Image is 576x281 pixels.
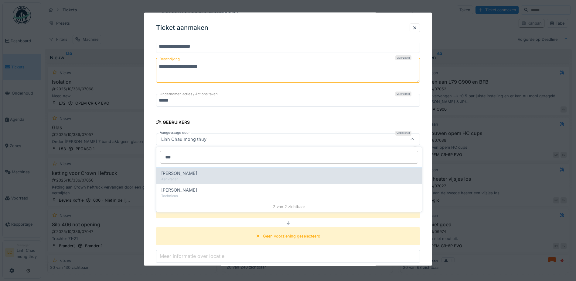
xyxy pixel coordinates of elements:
label: Ondernomen acties / Actions taken [158,92,219,97]
div: Verplicht [395,92,411,96]
label: Meer informatie over locatie [158,252,226,260]
div: Verplicht [395,55,411,60]
span: [PERSON_NAME] [161,170,197,177]
h3: Ticket aanmaken [156,24,208,32]
div: Aanvrager [161,177,417,182]
label: Verwachte einddatum [160,265,199,271]
label: Beschrijving [158,55,181,63]
span: [PERSON_NAME] [161,187,197,193]
div: Gebruikers [156,118,190,128]
div: 2 van 2 zichtbaar [156,201,422,212]
div: Verplicht [395,130,411,135]
div: Linh Chau mong thuy [159,136,209,142]
div: Geen voorziening geselecteerd [263,233,320,239]
label: Aangevraagd door [158,130,191,135]
div: Technicus [161,193,417,199]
